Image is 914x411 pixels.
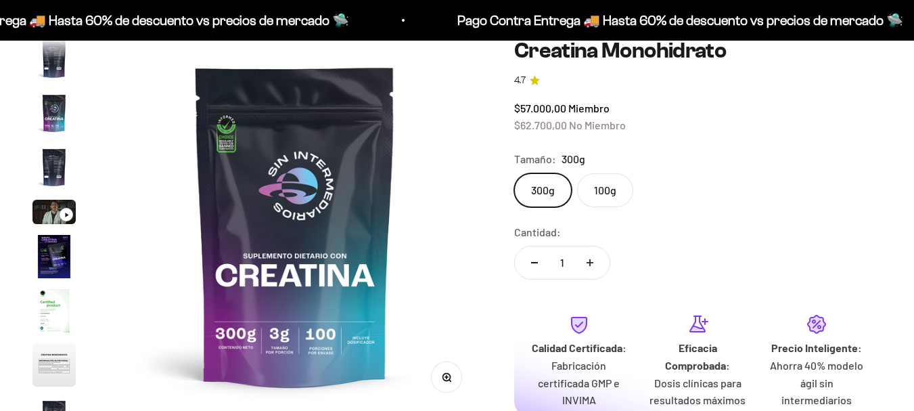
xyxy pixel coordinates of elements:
[32,37,76,85] button: Ir al artículo 2
[32,343,76,391] button: Ir al artículo 8
[32,91,76,139] button: Ir al artículo 3
[649,374,747,409] p: Dosis clínicas para resultados máximos
[514,118,567,131] span: $62.700,00
[514,223,561,241] label: Cantidad:
[32,289,76,337] button: Ir al artículo 7
[515,246,554,279] button: Reducir cantidad
[32,343,76,387] img: Creatina Monohidrato
[771,341,862,354] strong: Precio Inteligente:
[532,341,626,354] strong: Calidad Certificada:
[32,289,76,332] img: Creatina Monohidrato
[570,246,610,279] button: Aumentar cantidad
[514,73,526,88] span: 4.7
[665,341,730,372] strong: Eficacia Comprobada:
[32,200,76,228] button: Ir al artículo 5
[514,150,556,168] legend: Tamaño:
[568,102,610,114] span: Miembro
[530,357,628,409] p: Fabricación certificada GMP e INVIMA
[514,39,882,62] h1: Creatina Monohidrato
[562,150,585,168] span: 300g
[457,9,903,31] p: Pago Contra Entrega 🚚 Hasta 60% de descuento vs precios de mercado 🛸
[514,102,566,114] span: $57.000,00
[768,357,865,409] p: Ahorra 40% modelo ágil sin intermediarios
[32,235,76,278] img: Creatina Monohidrato
[32,91,76,135] img: Creatina Monohidrato
[32,146,76,193] button: Ir al artículo 4
[569,118,626,131] span: No Miembro
[32,146,76,189] img: Creatina Monohidrato
[32,235,76,282] button: Ir al artículo 6
[514,73,882,88] a: 4.74.7 de 5.0 estrellas
[32,37,76,81] img: Creatina Monohidrato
